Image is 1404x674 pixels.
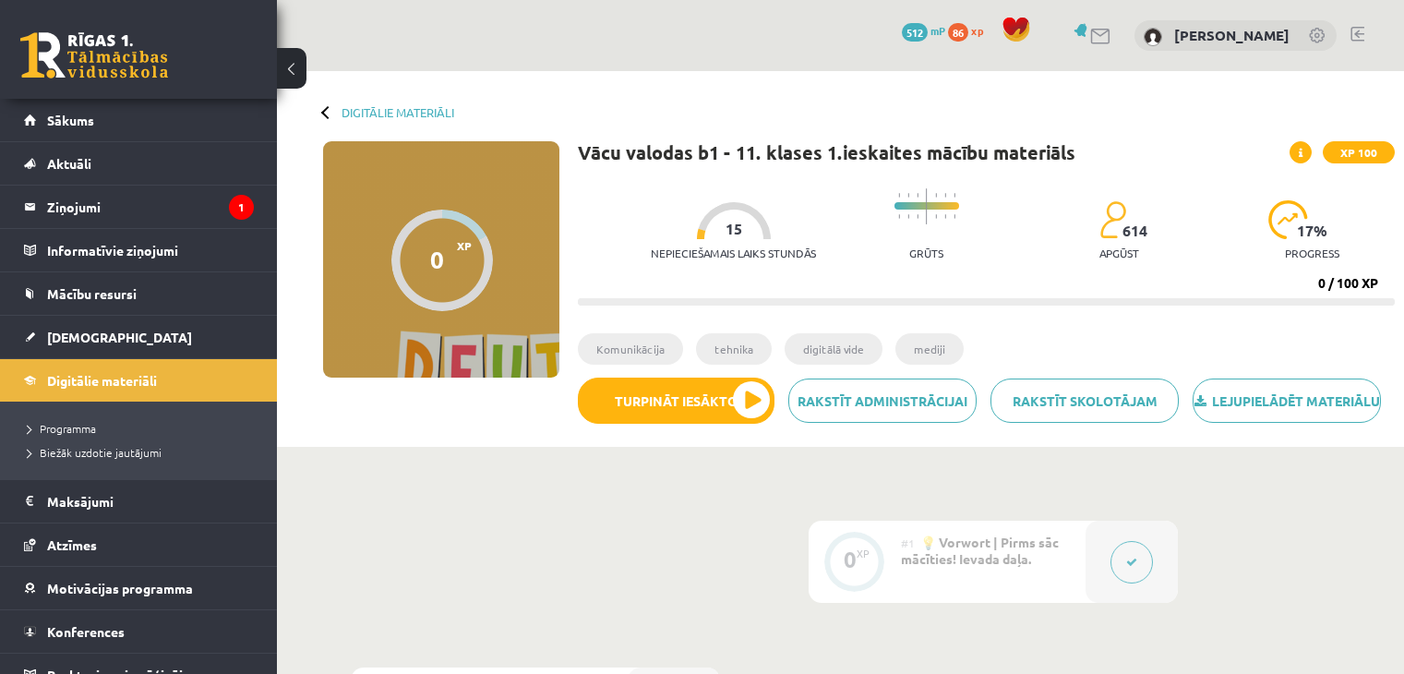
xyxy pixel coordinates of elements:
img: icon-short-line-57e1e144782c952c97e751825c79c345078a6d821885a25fce030b3d8c18986b.svg [944,214,946,219]
span: Aktuāli [47,155,91,172]
img: icon-short-line-57e1e144782c952c97e751825c79c345078a6d821885a25fce030b3d8c18986b.svg [917,214,918,219]
img: icon-short-line-57e1e144782c952c97e751825c79c345078a6d821885a25fce030b3d8c18986b.svg [935,214,937,219]
button: Turpināt iesākto [578,378,774,424]
span: 17 % [1297,223,1328,239]
span: 15 [726,221,742,237]
a: [PERSON_NAME] [1174,26,1290,44]
span: Konferences [47,623,125,640]
span: 614 [1122,223,1147,239]
img: Milana Sergejeva [1144,28,1162,46]
a: Atzīmes [24,524,254,566]
img: students-c634bb4e5e11cddfef0936a35e636f08e4e9abd3cc4e673bd6f9a4125e45ecb1.svg [1099,200,1126,239]
img: icon-short-line-57e1e144782c952c97e751825c79c345078a6d821885a25fce030b3d8c18986b.svg [907,193,909,198]
legend: Maksājumi [47,480,254,523]
span: 💡 Vorwort | Pirms sāc mācīties! Ievada daļa. [901,534,1059,567]
div: 0 [430,246,444,273]
a: Programma [28,420,258,437]
legend: Informatīvie ziņojumi [47,229,254,271]
span: mP [930,23,945,38]
p: Grūts [909,247,943,259]
li: digitālā vide [785,333,882,365]
a: [DEMOGRAPHIC_DATA] [24,316,254,358]
a: Maksājumi [24,480,254,523]
img: icon-short-line-57e1e144782c952c97e751825c79c345078a6d821885a25fce030b3d8c18986b.svg [898,193,900,198]
div: XP [857,548,870,559]
a: Aktuāli [24,142,254,185]
a: Mācību resursi [24,272,254,315]
li: mediji [895,333,964,365]
span: Atzīmes [47,536,97,553]
li: Komunikācija [578,333,683,365]
img: icon-short-line-57e1e144782c952c97e751825c79c345078a6d821885a25fce030b3d8c18986b.svg [944,193,946,198]
li: tehnika [696,333,772,365]
a: Lejupielādēt materiālu [1193,379,1381,423]
span: 512 [902,23,928,42]
img: icon-progress-161ccf0a02000e728c5f80fcf4c31c7af3da0e1684b2b1d7c360e028c24a22f1.svg [1268,200,1308,239]
span: Sākums [47,112,94,128]
span: Programma [28,421,96,436]
a: Ziņojumi1 [24,186,254,228]
a: Informatīvie ziņojumi [24,229,254,271]
img: icon-short-line-57e1e144782c952c97e751825c79c345078a6d821885a25fce030b3d8c18986b.svg [935,193,937,198]
p: apgūst [1099,247,1139,259]
span: xp [971,23,983,38]
span: [DEMOGRAPHIC_DATA] [47,329,192,345]
a: Motivācijas programma [24,567,254,609]
span: Mācību resursi [47,285,137,302]
span: 86 [948,23,968,42]
a: Rakstīt administrācijai [788,379,977,423]
h1: Vācu valodas b1 - 11. klases 1.ieskaites mācību materiāls [578,141,1075,163]
img: icon-long-line-d9ea69661e0d244f92f715978eff75569469978d946b2353a9bb055b3ed8787d.svg [926,188,928,224]
img: icon-short-line-57e1e144782c952c97e751825c79c345078a6d821885a25fce030b3d8c18986b.svg [917,193,918,198]
a: Digitālie materiāli [24,359,254,402]
img: icon-short-line-57e1e144782c952c97e751825c79c345078a6d821885a25fce030b3d8c18986b.svg [954,193,955,198]
a: Rīgas 1. Tālmācības vidusskola [20,32,168,78]
a: Rakstīt skolotājam [990,379,1179,423]
a: Konferences [24,610,254,653]
a: Biežāk uzdotie jautājumi [28,444,258,461]
a: Digitālie materiāli [342,105,454,119]
p: progress [1285,247,1339,259]
span: Digitālie materiāli [47,372,157,389]
a: 512 mP [902,23,945,38]
span: Biežāk uzdotie jautājumi [28,445,162,460]
legend: Ziņojumi [47,186,254,228]
img: icon-short-line-57e1e144782c952c97e751825c79c345078a6d821885a25fce030b3d8c18986b.svg [898,214,900,219]
a: 86 xp [948,23,992,38]
span: XP [457,239,472,252]
span: XP 100 [1323,141,1395,163]
img: icon-short-line-57e1e144782c952c97e751825c79c345078a6d821885a25fce030b3d8c18986b.svg [954,214,955,219]
div: 0 [844,551,857,568]
i: 1 [229,195,254,220]
span: #1 [901,536,915,550]
p: Nepieciešamais laiks stundās [651,247,816,259]
a: Sākums [24,99,254,141]
span: Motivācijas programma [47,580,193,596]
img: icon-short-line-57e1e144782c952c97e751825c79c345078a6d821885a25fce030b3d8c18986b.svg [907,214,909,219]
